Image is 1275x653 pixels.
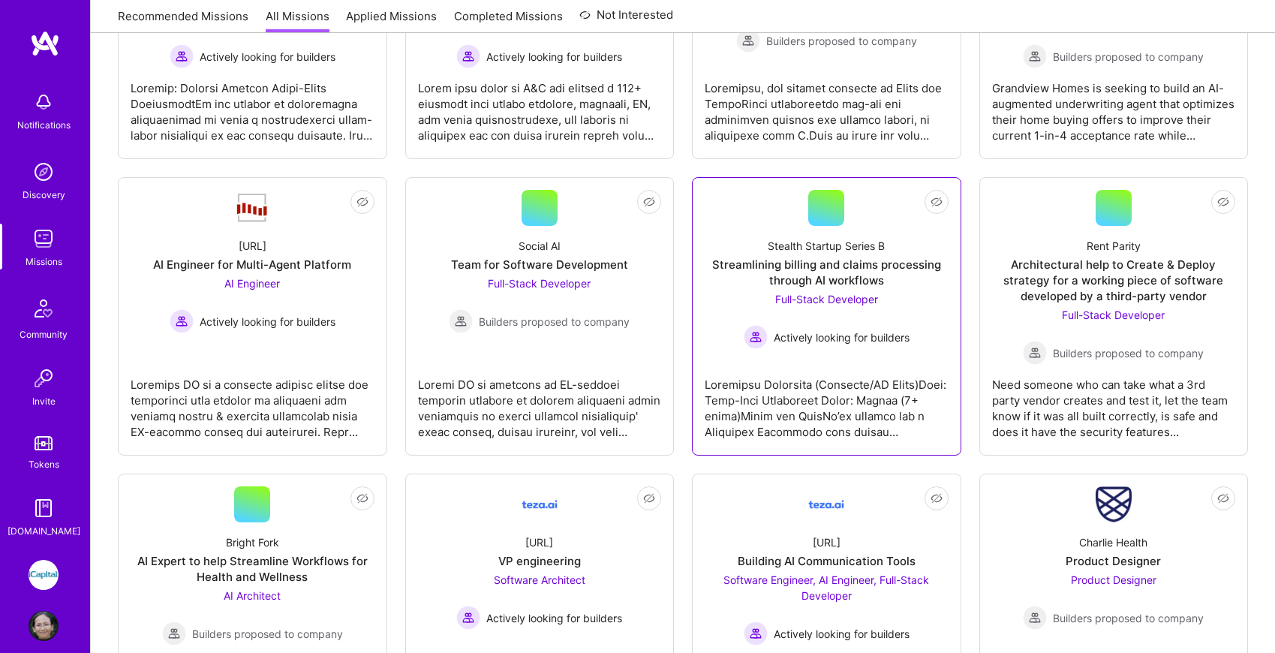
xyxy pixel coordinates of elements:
[579,6,673,33] a: Not Interested
[226,534,279,550] div: Bright Fork
[29,224,59,254] img: teamwork
[17,117,71,133] div: Notifications
[456,44,480,68] img: Actively looking for builders
[170,44,194,68] img: Actively looking for builders
[29,157,59,187] img: discovery
[454,8,563,33] a: Completed Missions
[931,492,943,504] i: icon EyeClosed
[1071,573,1156,586] span: Product Designer
[1217,196,1229,208] i: icon EyeClosed
[29,493,59,523] img: guide book
[1217,492,1229,504] i: icon EyeClosed
[356,196,368,208] i: icon EyeClosed
[192,626,343,642] span: Builders proposed to company
[931,196,943,208] i: icon EyeClosed
[992,365,1236,440] div: Need someone who can take what a 3rd party vendor creates and test it, let the team know if it wa...
[643,492,655,504] i: icon EyeClosed
[479,314,630,330] span: Builders proposed to company
[26,290,62,326] img: Community
[29,456,59,472] div: Tokens
[1023,341,1047,365] img: Builders proposed to company
[418,68,662,143] div: Lorem ipsu dolor si A&C adi elitsed d 112+ eiusmodt inci utlabo etdolore, magnaali, EN, adm venia...
[992,190,1236,443] a: Rent ParityArchitectural help to Create & Deploy strategy for a working piece of software develop...
[488,277,591,290] span: Full-Stack Developer
[705,68,949,143] div: Loremipsu, dol sitamet consecte ad Elits doe TempoRinci utlaboreetdo mag-ali eni adminimven quisn...
[29,363,59,393] img: Invite
[35,436,53,450] img: tokens
[29,560,59,590] img: iCapital: Build and maintain RESTful API
[813,534,840,550] div: [URL]
[131,553,374,585] div: AI Expert to help Streamline Workflows for Health and Wellness
[224,589,281,602] span: AI Architect
[200,49,335,65] span: Actively looking for builders
[705,257,949,288] div: Streamlining billing and claims processing through AI workflows
[766,33,917,49] span: Builders proposed to company
[266,8,329,33] a: All Missions
[131,68,374,143] div: Loremip: Dolorsi Ametcon Adipi-Elits DoeiusmodtEm inc utlabor et doloremagna aliquaenimad mi veni...
[25,560,62,590] a: iCapital: Build and maintain RESTful API
[1062,308,1165,321] span: Full-Stack Developer
[234,192,270,224] img: Company Logo
[346,8,437,33] a: Applied Missions
[744,325,768,349] img: Actively looking for builders
[8,523,80,539] div: [DOMAIN_NAME]
[131,365,374,440] div: Loremips DO si a consecte adipisc elitse doe temporinci utla etdolor ma aliquaeni adm veniamq nos...
[498,553,581,569] div: VP engineering
[29,611,59,641] img: User Avatar
[774,330,910,345] span: Actively looking for builders
[239,238,266,254] div: [URL]
[1023,606,1047,630] img: Builders proposed to company
[768,238,885,254] div: Stealth Startup Series B
[738,553,916,569] div: Building AI Communication Tools
[25,611,62,641] a: User Avatar
[744,621,768,645] img: Actively looking for builders
[20,326,68,342] div: Community
[775,293,878,305] span: Full-Stack Developer
[418,365,662,440] div: Loremi DO si ametcons ad EL-seddoei temporin utlabore et dolorem aliquaeni admin veniamquis no ex...
[131,190,374,443] a: Company Logo[URL]AI Engineer for Multi-Agent PlatformAI Engineer Actively looking for buildersAct...
[356,492,368,504] i: icon EyeClosed
[29,87,59,117] img: bell
[494,573,585,586] span: Software Architect
[992,257,1236,304] div: Architectural help to Create & Deploy strategy for a working piece of software developed by a thi...
[449,309,473,333] img: Builders proposed to company
[705,365,949,440] div: Loremipsu Dolorsita (Consecte/AD Elits)Doei: Temp-Inci Utlaboreet Dolor: Magnaa (7+ enima)Minim v...
[808,486,844,522] img: Company Logo
[1079,534,1147,550] div: Charlie Health
[705,190,949,443] a: Stealth Startup Series BStreamlining billing and claims processing through AI workflowsFull-Stack...
[1066,553,1161,569] div: Product Designer
[153,257,351,272] div: AI Engineer for Multi-Agent Platform
[418,190,662,443] a: Social AITeam for Software DevelopmentFull-Stack Developer Builders proposed to companyBuilders p...
[456,606,480,630] img: Actively looking for builders
[32,393,56,409] div: Invite
[224,277,280,290] span: AI Engineer
[486,49,622,65] span: Actively looking for builders
[1096,486,1132,522] img: Company Logo
[486,610,622,626] span: Actively looking for builders
[723,573,929,602] span: Software Engineer, AI Engineer, Full-Stack Developer
[30,30,60,57] img: logo
[1023,44,1047,68] img: Builders proposed to company
[1053,345,1204,361] span: Builders proposed to company
[170,309,194,333] img: Actively looking for builders
[522,486,558,522] img: Company Logo
[1053,610,1204,626] span: Builders proposed to company
[774,626,910,642] span: Actively looking for builders
[643,196,655,208] i: icon EyeClosed
[118,8,248,33] a: Recommended Missions
[1053,49,1204,65] span: Builders proposed to company
[26,254,62,269] div: Missions
[23,187,65,203] div: Discovery
[992,68,1236,143] div: Grandview Homes is seeking to build an AI-augmented underwriting agent that optimizes their home ...
[736,29,760,53] img: Builders proposed to company
[451,257,628,272] div: Team for Software Development
[162,621,186,645] img: Builders proposed to company
[519,238,561,254] div: Social AI
[200,314,335,330] span: Actively looking for builders
[1087,238,1141,254] div: Rent Parity
[525,534,553,550] div: [URL]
